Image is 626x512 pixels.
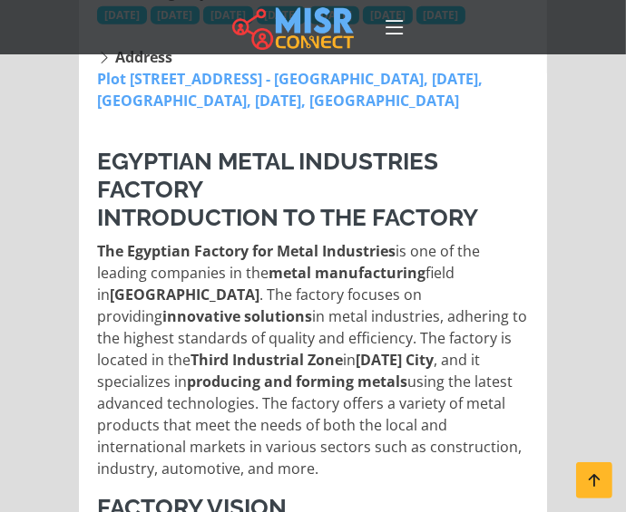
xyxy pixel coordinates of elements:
strong: Third Industrial Zone [191,350,343,370]
strong: Address [115,47,172,67]
img: main.misr_connect [232,5,354,50]
strong: producing and forming metals [187,372,407,391]
p: is one of the leading companies in the field in . The factory focuses on providing in metal indus... [97,240,529,479]
strong: innovative solutions [162,306,312,326]
strong: Egyptian Metal Industries Factory Introduction to the Factory [97,148,478,231]
strong: [GEOGRAPHIC_DATA] [110,285,259,304]
strong: metal manufacturing [269,263,425,283]
a: Plot [STREET_ADDRESS] - [GEOGRAPHIC_DATA], [DATE], [GEOGRAPHIC_DATA], [DATE], [GEOGRAPHIC_DATA] [97,69,483,111]
strong: [DATE] City [356,350,434,370]
strong: The Egyptian Factory for Metal Industries [97,241,396,261]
